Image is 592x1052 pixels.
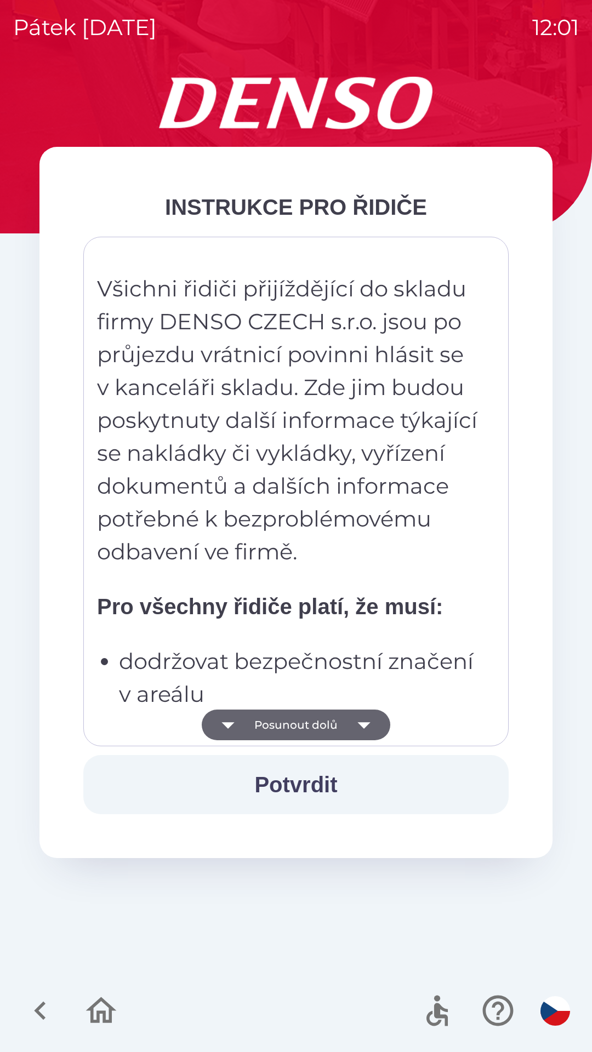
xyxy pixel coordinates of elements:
p: Všichni řidiči přijíždějící do skladu firmy DENSO CZECH s.r.o. jsou po průjezdu vrátnicí povinni ... [97,272,480,568]
img: Logo [39,77,553,129]
p: dodržovat bezpečnostní značení v areálu [119,645,480,711]
button: Potvrdit [83,755,509,814]
img: cs flag [540,996,570,1026]
p: pátek [DATE] [13,11,157,44]
div: INSTRUKCE PRO ŘIDIČE [83,191,509,224]
button: Posunout dolů [202,710,390,740]
strong: Pro všechny řidiče platí, že musí: [97,594,443,619]
p: 12:01 [532,11,579,44]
